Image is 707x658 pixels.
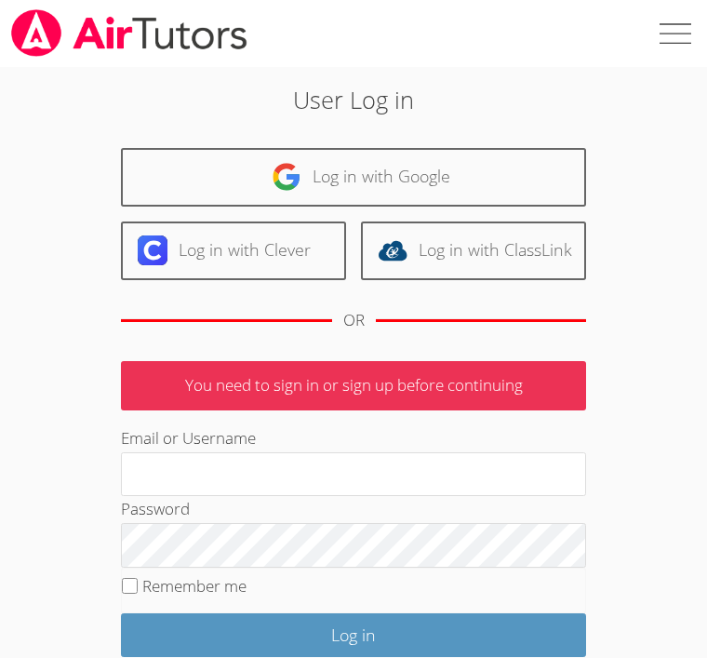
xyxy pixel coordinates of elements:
[121,427,256,449] label: Email or Username
[9,9,249,57] img: airtutors_banner-c4298cdbf04f3fff15de1276eac7730deb9818008684d7c2e4769d2f7ddbe033.png
[121,361,586,410] p: You need to sign in or sign up before continuing
[142,575,247,597] label: Remember me
[99,82,607,117] h2: User Log in
[138,235,167,265] img: clever-logo-6eab21bc6e7a338710f1a6ff85c0baf02591cd810cc4098c63d3a4b26e2feb20.svg
[121,148,586,207] a: Log in with Google
[361,222,586,280] a: Log in with ClassLink
[343,307,365,334] div: OR
[121,498,190,519] label: Password
[121,613,586,657] input: Log in
[378,235,407,265] img: classlink-logo-d6bb404cc1216ec64c9a2012d9dc4662098be43eaf13dc465df04b49fa7ab582.svg
[272,162,301,192] img: google-logo-50288ca7cdecda66e5e0955fdab243c47b7ad437acaf1139b6f446037453330a.svg
[121,222,346,280] a: Log in with Clever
